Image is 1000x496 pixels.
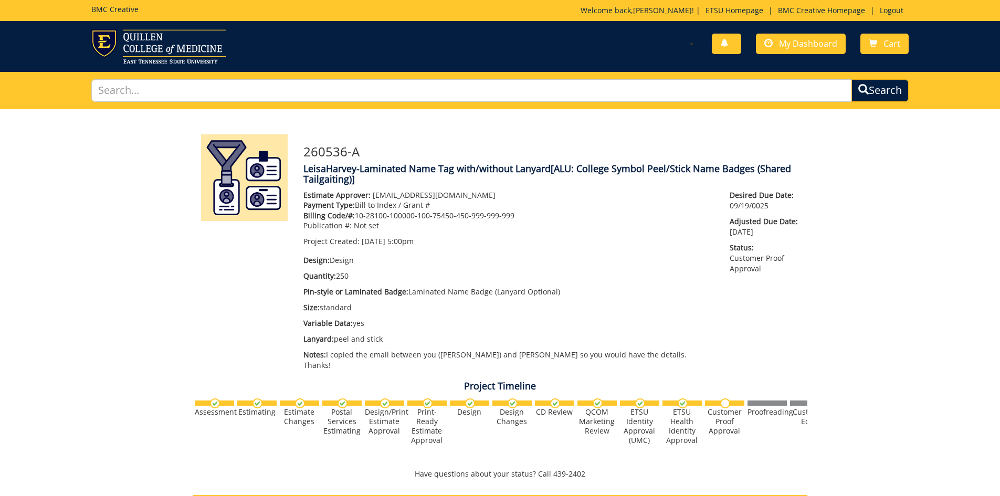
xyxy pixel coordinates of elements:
p: standard [303,302,714,313]
span: Payment Type: [303,200,355,210]
img: no [720,398,730,408]
a: My Dashboard [756,34,846,54]
div: Customer Proof Approval [705,407,744,436]
span: Desired Due Date: [730,190,799,200]
img: checkmark [550,398,560,408]
img: checkmark [635,398,645,408]
p: Welcome back, ! | | | [581,5,909,16]
span: Quantity: [303,271,336,281]
img: checkmark [508,398,518,408]
img: checkmark [593,398,603,408]
span: [DATE] 5:00pm [362,236,414,246]
p: 250 [303,271,714,281]
a: [PERSON_NAME] [633,5,692,15]
span: Pin-style or Laminated Badge: [303,287,408,297]
a: ETSU Homepage [700,5,769,15]
p: I copied the email between you ([PERSON_NAME]) and [PERSON_NAME] so you would have the details. T... [303,350,714,371]
span: Estimate Approver: [303,190,371,200]
a: Logout [875,5,909,15]
img: checkmark [380,398,390,408]
h4: LeisaHarvey-Laminated Name Tag with/without Lanyard [303,164,799,185]
input: Search... [91,79,852,102]
button: Search [851,79,909,102]
p: 10-28100-100000-100-75450-450-999-999-999 [303,210,714,221]
p: Design [303,255,714,266]
p: yes [303,318,714,329]
span: Size: [303,302,320,312]
p: Bill to Index / Grant # [303,200,714,210]
p: Customer Proof Approval [730,242,799,274]
a: BMC Creative Homepage [773,5,870,15]
div: Estimate Changes [280,407,319,426]
h4: Project Timeline [193,381,807,392]
span: Variable Data: [303,318,353,328]
p: Laminated Name Badge (Lanyard Optional) [303,287,714,297]
p: peel and stick [303,334,714,344]
div: Print-Ready Estimate Approval [407,407,447,445]
span: Project Created: [303,236,360,246]
p: [DATE] [730,216,799,237]
span: Adjusted Due Date: [730,216,799,227]
span: My Dashboard [779,38,837,49]
div: Customer Edits [790,407,829,426]
h5: BMC Creative [91,5,139,13]
img: checkmark [465,398,475,408]
span: Billing Code/#: [303,210,355,220]
img: checkmark [423,398,433,408]
div: Proofreading [748,407,787,417]
div: Assessment [195,407,234,417]
img: checkmark [678,398,688,408]
span: Status: [730,242,799,253]
span: Not set [354,220,379,230]
p: [EMAIL_ADDRESS][DOMAIN_NAME] [303,190,714,200]
div: Design Changes [492,407,532,426]
img: ETSU logo [91,29,226,64]
img: checkmark [252,398,262,408]
span: Publication #: [303,220,352,230]
img: Product featured image [201,134,288,221]
img: checkmark [338,398,348,408]
p: Have questions about your status? Call 439-2402 [193,469,807,479]
div: QCOM Marketing Review [577,407,617,436]
p: 09/19/0025 [730,190,799,211]
span: Notes: [303,350,326,360]
div: Estimating [237,407,277,417]
span: Design: [303,255,330,265]
img: checkmark [295,398,305,408]
div: ETSU Identity Approval (UMC) [620,407,659,445]
h3: 260536-A [303,145,799,159]
div: Design/Print Estimate Approval [365,407,404,436]
div: Design [450,407,489,417]
div: ETSU Health Identity Approval [662,407,702,445]
img: checkmark [210,398,220,408]
div: Postal Services Estimating [322,407,362,436]
span: [ALU: College Symbol Peel/Stick Name Badges (Shared Tailgaiting)] [303,162,791,185]
span: Lanyard: [303,334,334,344]
a: Cart [860,34,909,54]
div: CD Review [535,407,574,417]
span: Cart [883,38,900,49]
